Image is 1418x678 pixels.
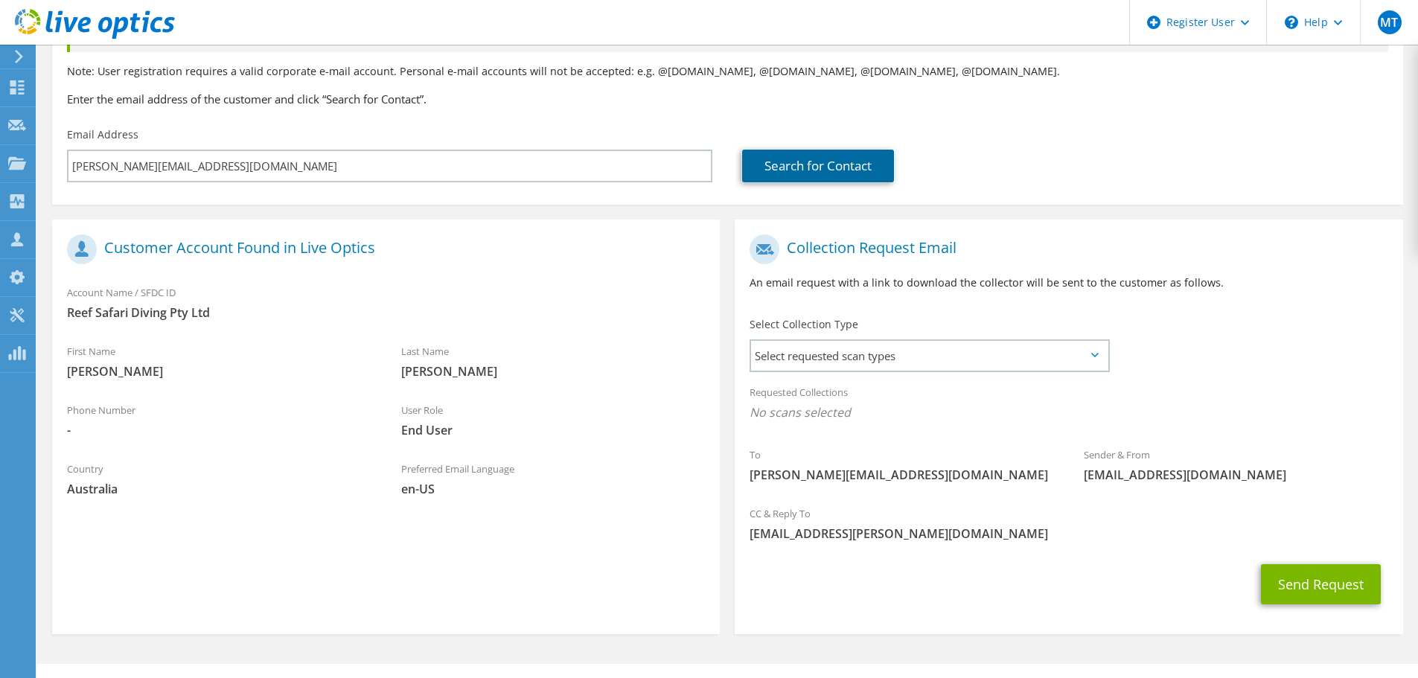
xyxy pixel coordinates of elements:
[401,363,706,380] span: [PERSON_NAME]
[52,394,386,446] div: Phone Number
[1378,10,1402,34] span: MT
[386,453,721,505] div: Preferred Email Language
[52,336,386,387] div: First Name
[735,439,1069,490] div: To
[52,277,720,328] div: Account Name / SFDC ID
[750,234,1380,264] h1: Collection Request Email
[1084,467,1388,483] span: [EMAIL_ADDRESS][DOMAIN_NAME]
[742,150,894,182] a: Search for Contact
[67,91,1388,107] h3: Enter the email address of the customer and click “Search for Contact”.
[735,498,1402,549] div: CC & Reply To
[52,453,386,505] div: Country
[386,394,721,446] div: User Role
[1261,564,1381,604] button: Send Request
[750,525,1387,542] span: [EMAIL_ADDRESS][PERSON_NAME][DOMAIN_NAME]
[67,422,371,438] span: -
[386,336,721,387] div: Last Name
[750,275,1387,291] p: An email request with a link to download the collector will be sent to the customer as follows.
[67,363,371,380] span: [PERSON_NAME]
[67,127,138,142] label: Email Address
[401,422,706,438] span: End User
[750,317,858,332] label: Select Collection Type
[750,467,1054,483] span: [PERSON_NAME][EMAIL_ADDRESS][DOMAIN_NAME]
[67,304,705,321] span: Reef Safari Diving Pty Ltd
[67,234,697,264] h1: Customer Account Found in Live Optics
[1069,439,1403,490] div: Sender & From
[750,404,1387,420] span: No scans selected
[751,341,1108,371] span: Select requested scan types
[67,481,371,497] span: Australia
[1285,16,1298,29] svg: \n
[401,481,706,497] span: en-US
[67,63,1388,80] p: Note: User registration requires a valid corporate e-mail account. Personal e-mail accounts will ...
[735,377,1402,432] div: Requested Collections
